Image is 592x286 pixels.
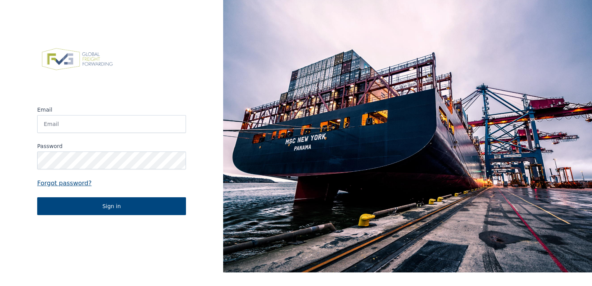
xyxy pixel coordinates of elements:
label: Email [37,106,186,114]
label: Password [37,142,186,150]
input: Email [37,115,186,133]
button: Sign in [37,197,186,215]
img: FVG - Global freight forwarding [37,44,117,75]
a: Forgot password? [37,179,186,188]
